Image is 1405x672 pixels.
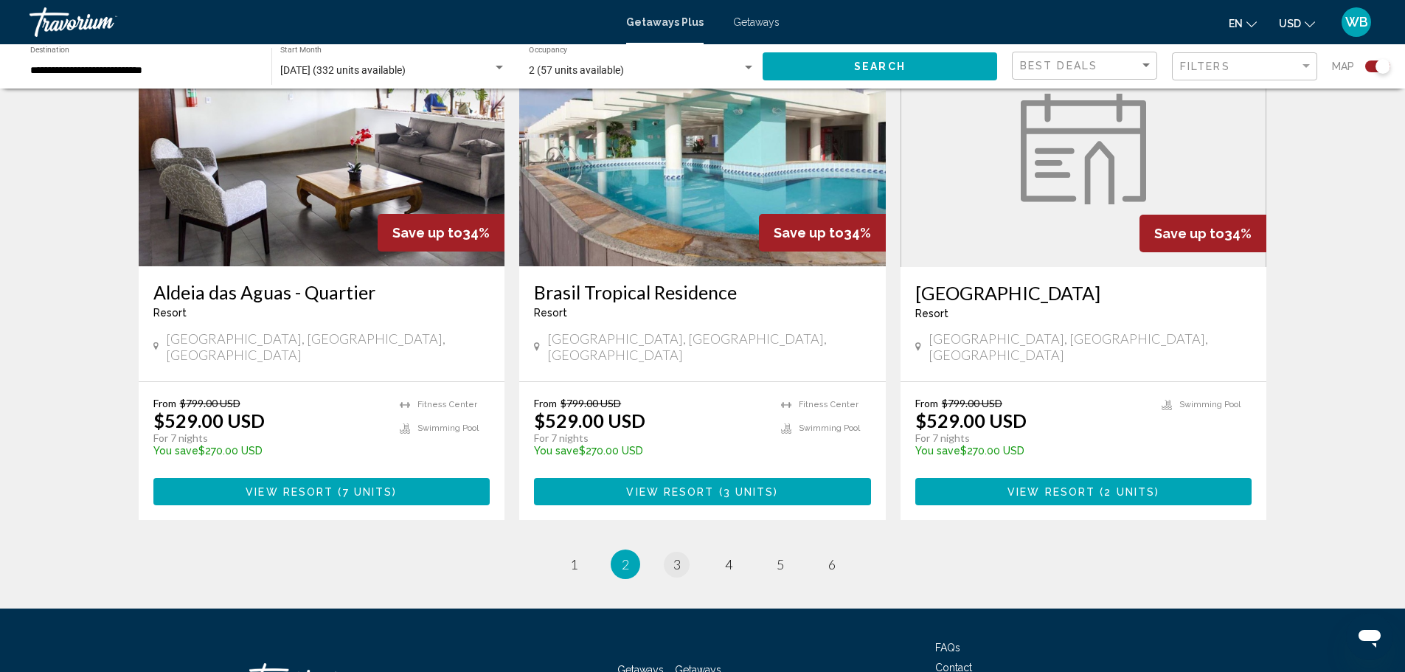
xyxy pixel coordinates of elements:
[626,486,714,498] span: View Resort
[519,30,886,266] img: 6343O01X.jpg
[942,397,1002,409] span: $799.00 USD
[534,281,871,303] a: Brasil Tropical Residence
[724,486,774,498] span: 3 units
[417,423,479,433] span: Swimming Pool
[153,445,198,457] span: You save
[1346,613,1393,660] iframe: Button to launch messaging window
[622,556,629,572] span: 2
[1279,18,1301,30] span: USD
[1020,60,1153,72] mat-select: Sort by
[1337,7,1375,38] button: User Menu
[153,307,187,319] span: Resort
[854,61,906,73] span: Search
[915,445,960,457] span: You save
[799,423,860,433] span: Swimming Pool
[1279,13,1315,34] button: Change currency
[139,550,1267,579] ul: Pagination
[929,330,1252,363] span: [GEOGRAPHIC_DATA], [GEOGRAPHIC_DATA], [GEOGRAPHIC_DATA]
[828,556,836,572] span: 6
[759,214,886,252] div: 34%
[1332,56,1354,77] span: Map
[1180,60,1230,72] span: Filters
[915,409,1027,432] p: $529.00 USD
[153,445,386,457] p: $270.00 USD
[915,308,948,319] span: Resort
[333,486,397,498] span: ( )
[915,445,1148,457] p: $270.00 USD
[626,16,704,28] a: Getaways Plus
[534,445,579,457] span: You save
[139,30,505,266] img: C990I01X.jpg
[1104,486,1155,498] span: 2 units
[417,400,477,409] span: Fitness Center
[777,556,784,572] span: 5
[166,330,490,363] span: [GEOGRAPHIC_DATA], [GEOGRAPHIC_DATA], [GEOGRAPHIC_DATA]
[733,16,780,28] a: Getaways
[153,432,386,445] p: For 7 nights
[534,445,766,457] p: $270.00 USD
[570,556,577,572] span: 1
[1095,486,1159,498] span: ( )
[915,282,1252,304] a: [GEOGRAPHIC_DATA]
[534,478,871,505] button: View Resort(3 units)
[935,642,960,654] a: FAQs
[246,486,333,498] span: View Resort
[774,225,844,240] span: Save up to
[547,330,871,363] span: [GEOGRAPHIC_DATA], [GEOGRAPHIC_DATA], [GEOGRAPHIC_DATA]
[725,556,732,572] span: 4
[534,409,645,432] p: $529.00 USD
[1229,13,1257,34] button: Change language
[153,478,490,505] button: View Resort(7 units)
[1229,18,1243,30] span: en
[673,556,681,572] span: 3
[30,7,611,37] a: Travorium
[534,397,557,409] span: From
[534,432,766,445] p: For 7 nights
[1139,215,1266,252] div: 34%
[1345,15,1368,30] span: WB
[915,432,1148,445] p: For 7 nights
[1007,486,1095,498] span: View Resort
[1154,226,1224,241] span: Save up to
[799,400,858,409] span: Fitness Center
[915,397,938,409] span: From
[153,397,176,409] span: From
[153,409,265,432] p: $529.00 USD
[715,486,779,498] span: ( )
[378,214,504,252] div: 34%
[392,225,462,240] span: Save up to
[534,307,567,319] span: Resort
[529,64,624,76] span: 2 (57 units available)
[561,397,621,409] span: $799.00 USD
[1172,52,1317,82] button: Filter
[1021,94,1146,204] img: week.svg
[280,64,406,76] span: [DATE] (332 units available)
[180,397,240,409] span: $799.00 USD
[763,52,997,80] button: Search
[915,478,1252,505] button: View Resort(2 units)
[1020,60,1097,72] span: Best Deals
[343,486,393,498] span: 7 units
[153,281,490,303] a: Aldeia das Aguas - Quartier
[1179,400,1241,409] span: Swimming Pool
